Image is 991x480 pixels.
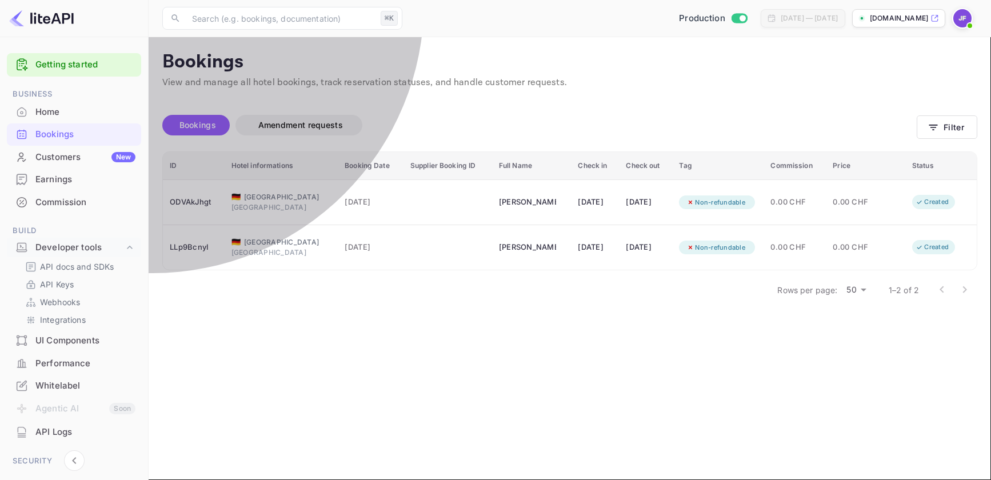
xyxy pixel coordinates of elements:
div: Whitelabel [35,379,135,393]
th: ID [163,152,225,180]
span: [DATE] [345,241,397,254]
button: Collapse navigation [64,450,85,471]
div: Earnings [35,173,135,186]
a: Getting started [35,58,135,71]
span: Germany [231,238,241,246]
span: Germany [231,193,241,201]
div: Switch to Sandbox mode [674,12,752,25]
span: Business [7,88,141,101]
div: [DATE] [626,238,665,257]
span: 0.00 CHF [770,196,819,209]
div: API Logs [35,426,135,439]
div: Bookings [35,128,135,141]
p: Webhooks [40,296,80,308]
div: LLp9BcnyI [170,238,218,257]
th: Booking Date [338,152,403,180]
div: [GEOGRAPHIC_DATA] [231,192,331,202]
div: Created [908,240,956,254]
p: View and manage all hotel bookings, track reservation statuses, and handle customer requests. [162,76,977,90]
span: [DATE] [345,196,397,209]
div: UI Components [35,334,135,347]
input: Search (e.g. bookings, documentation) [185,7,376,30]
div: account-settings tabs [162,115,917,135]
div: [GEOGRAPHIC_DATA] [231,247,331,258]
th: Price [826,152,905,180]
th: Tag [672,152,764,180]
span: 0.00 CHF [770,241,819,254]
div: Sascha Züttel [499,238,556,257]
div: Performance [35,357,135,370]
p: 1–2 of 2 [889,284,919,296]
th: Check out [619,152,672,180]
th: Status [905,152,977,180]
th: Supplier Booking ID [403,152,492,180]
div: [DATE] [578,238,612,257]
div: Non-refundable [679,241,753,255]
div: [DATE] [578,193,612,211]
table: booking table [163,152,977,270]
div: [GEOGRAPHIC_DATA] [231,202,331,213]
p: [DOMAIN_NAME] [870,13,928,23]
th: Check in [571,152,619,180]
div: Non-refundable [679,195,753,210]
div: ODVAkJhgt [170,193,218,211]
div: Home [35,106,135,119]
div: Created [908,195,956,209]
img: Jenny Frimer [953,9,972,27]
p: API Keys [40,278,74,290]
th: Full Name [492,152,572,180]
p: API docs and SDKs [40,261,114,273]
img: LiteAPI logo [9,9,74,27]
div: New [111,152,135,162]
div: Customers [35,151,135,164]
div: Developer tools [35,241,124,254]
div: [DATE] [626,193,665,211]
th: Commission [764,152,826,180]
span: Amendment requests [258,120,343,130]
p: Bookings [162,51,977,74]
span: 0.00 CHF [833,196,890,209]
div: [DATE] — [DATE] [781,13,838,23]
th: Hotel informations [225,152,338,180]
span: 0.00 CHF [833,241,890,254]
div: Sascha Züttel [499,193,556,211]
p: Rows per page: [777,284,837,296]
div: 50 [842,282,870,298]
div: ⌘K [381,11,398,26]
button: Filter [917,115,977,139]
span: Build [7,225,141,237]
div: [GEOGRAPHIC_DATA] [231,237,331,247]
span: Production [679,12,725,25]
span: Security [7,455,141,467]
p: Integrations [40,314,86,326]
span: Bookings [179,120,216,130]
div: Commission [35,196,135,209]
